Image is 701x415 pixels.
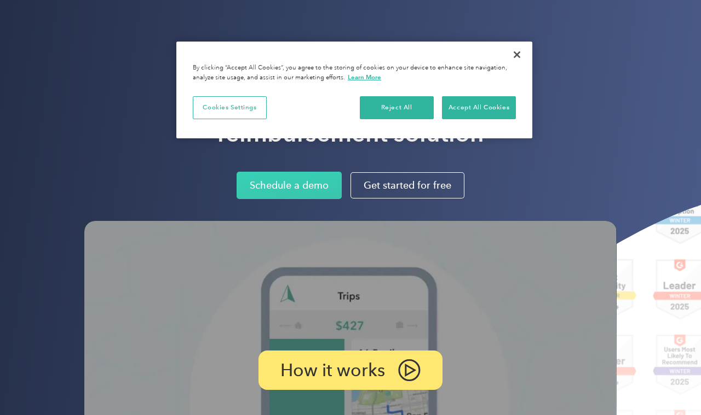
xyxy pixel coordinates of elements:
[442,96,516,119] button: Accept All Cookies
[176,42,532,138] div: Cookie banner
[193,96,267,119] button: Cookies Settings
[360,96,434,119] button: Reject All
[280,364,385,377] p: How it works
[505,43,529,67] button: Close
[348,73,381,81] a: More information about your privacy, opens in a new tab
[193,63,516,83] div: By clicking “Accept All Cookies”, you agree to the storing of cookies on your device to enhance s...
[237,172,342,199] a: Schedule a demo
[350,172,464,198] a: Get started for free
[176,42,532,138] div: Privacy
